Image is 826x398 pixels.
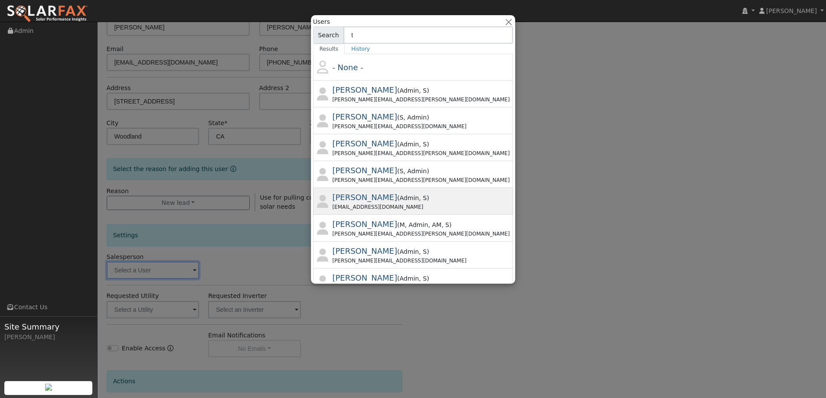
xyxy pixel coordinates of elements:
span: - None - [333,63,363,72]
span: Salesperson [400,168,404,175]
div: [PERSON_NAME][EMAIL_ADDRESS][DOMAIN_NAME] [333,257,512,265]
span: Users [313,17,330,26]
span: Admin [400,141,419,148]
span: Salesperson [419,87,427,94]
a: Results [313,44,345,54]
span: Admin [400,248,419,255]
span: Salesperson [419,248,427,255]
div: [PERSON_NAME][EMAIL_ADDRESS][PERSON_NAME][DOMAIN_NAME] [333,149,512,157]
span: [PERSON_NAME] [333,139,398,148]
span: ( ) [397,248,429,255]
span: Account Manager [428,221,442,228]
span: ( ) [397,87,429,94]
span: [PERSON_NAME] [766,7,817,14]
span: ( ) [397,221,452,228]
span: ( ) [397,141,429,148]
span: Salesperson [441,221,449,228]
img: retrieve [45,384,52,391]
span: Salesperson [419,141,427,148]
div: [PERSON_NAME] [4,333,93,342]
span: ( ) [397,275,429,282]
span: Site Summary [4,321,93,333]
span: Salesperson [419,275,427,282]
span: [PERSON_NAME] [333,166,398,175]
span: Salesperson [400,114,404,121]
span: Admin [404,168,427,175]
span: [PERSON_NAME] [333,220,398,229]
div: [EMAIL_ADDRESS][DOMAIN_NAME] [333,203,512,211]
span: Admin [400,194,419,201]
span: ( ) [397,114,429,121]
span: Admin [405,221,428,228]
div: [PERSON_NAME][EMAIL_ADDRESS][DOMAIN_NAME] [333,123,512,130]
span: Salesperson [419,194,427,201]
a: History [345,44,376,54]
span: [PERSON_NAME] [333,193,398,202]
div: [PERSON_NAME][EMAIL_ADDRESS][PERSON_NAME][DOMAIN_NAME] [333,230,512,238]
span: Manager [400,221,405,228]
span: Admin [404,114,427,121]
span: ( ) [397,194,429,201]
div: [PERSON_NAME][EMAIL_ADDRESS][PERSON_NAME][DOMAIN_NAME] [333,176,512,184]
span: Admin [400,275,419,282]
span: Search [313,26,344,44]
span: [PERSON_NAME] [333,85,398,94]
span: [PERSON_NAME] [333,246,398,256]
span: ( ) [397,168,429,175]
img: SolarFax [7,5,88,23]
div: [PERSON_NAME][EMAIL_ADDRESS][PERSON_NAME][DOMAIN_NAME] [333,96,512,104]
span: Admin [400,87,419,94]
span: [PERSON_NAME] [333,112,398,121]
span: [PERSON_NAME] [333,273,398,282]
